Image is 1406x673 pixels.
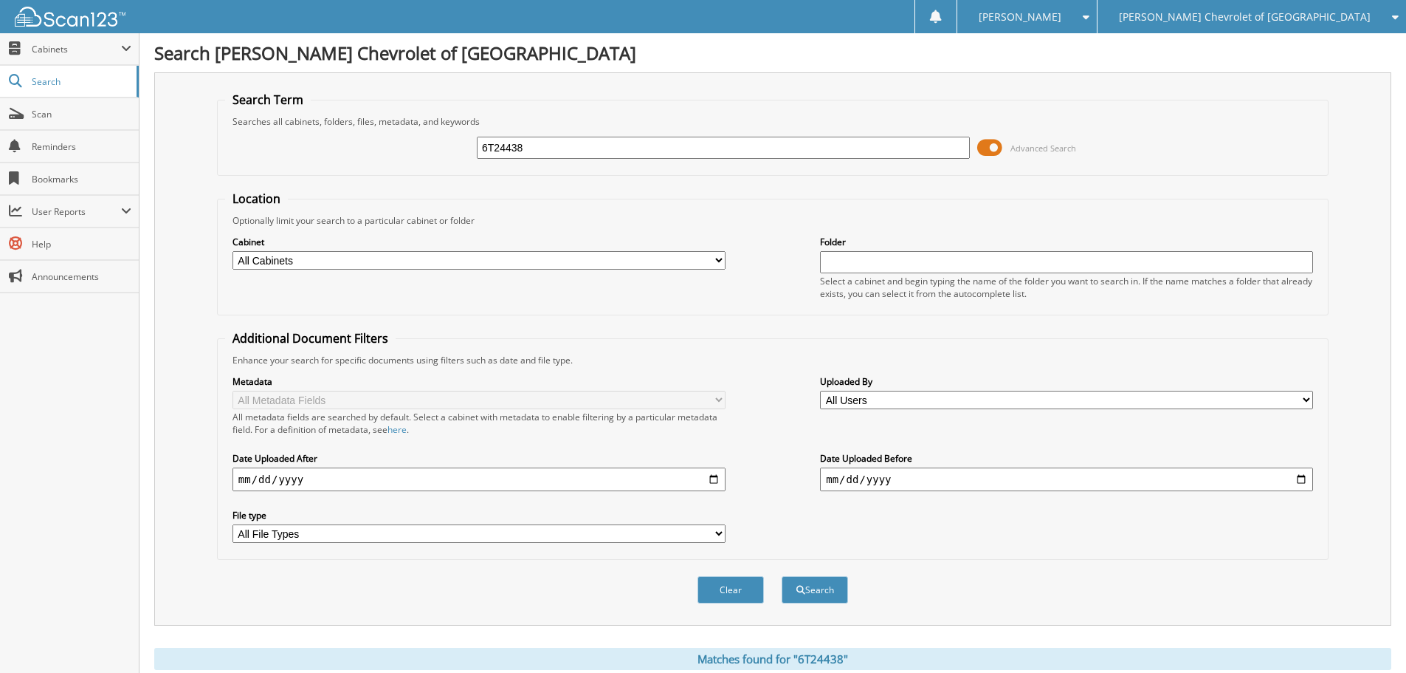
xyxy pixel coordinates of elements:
[232,236,726,248] label: Cabinet
[820,375,1313,388] label: Uploaded By
[32,205,121,218] span: User Reports
[32,108,131,120] span: Scan
[232,468,726,491] input: start
[820,275,1313,300] div: Select a cabinet and begin typing the name of the folder you want to search in. If the name match...
[225,214,1320,227] div: Optionally limit your search to a particular cabinet or folder
[154,648,1391,670] div: Matches found for "6T24438"
[32,270,131,283] span: Announcements
[225,191,288,207] legend: Location
[225,330,396,346] legend: Additional Document Filters
[820,452,1313,465] label: Date Uploaded Before
[820,236,1313,248] label: Folder
[232,509,726,522] label: File type
[1119,13,1371,21] span: [PERSON_NAME] Chevrolet of [GEOGRAPHIC_DATA]
[1010,143,1076,154] span: Advanced Search
[232,375,726,388] label: Metadata
[32,75,129,88] span: Search
[820,468,1313,491] input: end
[225,115,1320,128] div: Searches all cabinets, folders, files, metadata, and keywords
[15,7,125,27] img: scan123-logo-white.svg
[32,238,131,250] span: Help
[232,452,726,465] label: Date Uploaded After
[154,41,1391,65] h1: Search [PERSON_NAME] Chevrolet of [GEOGRAPHIC_DATA]
[225,92,311,108] legend: Search Term
[697,576,764,604] button: Clear
[232,411,726,436] div: All metadata fields are searched by default. Select a cabinet with metadata to enable filtering b...
[979,13,1061,21] span: [PERSON_NAME]
[32,43,121,55] span: Cabinets
[32,173,131,185] span: Bookmarks
[782,576,848,604] button: Search
[387,423,407,436] a: here
[225,354,1320,366] div: Enhance your search for specific documents using filters such as date and file type.
[32,140,131,153] span: Reminders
